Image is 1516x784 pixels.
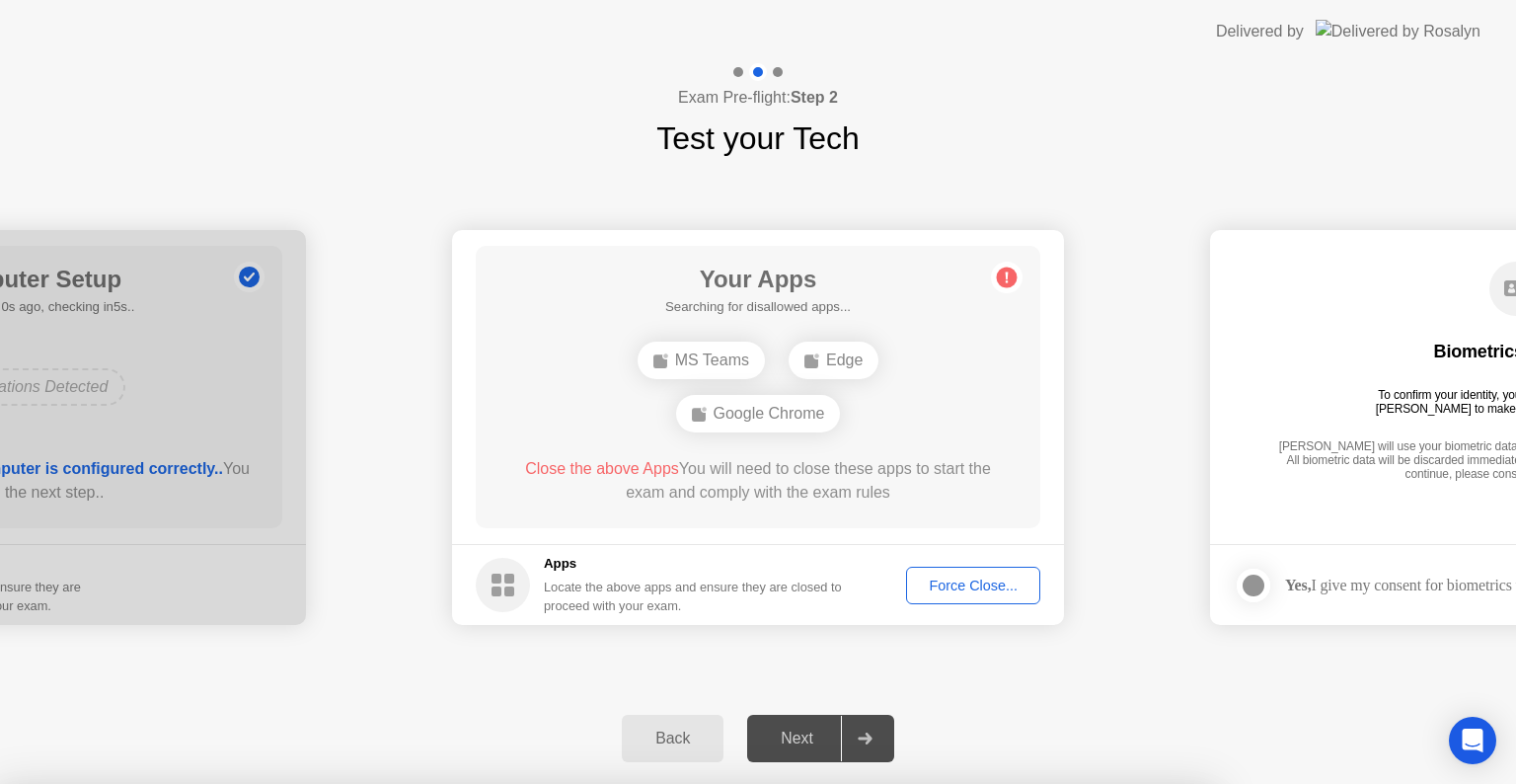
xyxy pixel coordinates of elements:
[544,578,843,615] div: Locate the above apps and ensure they are closed to proceed with your exam.
[656,115,860,162] h1: Test your Tech
[665,297,851,317] h5: Searching for disallowed apps...
[504,457,1013,505] div: You will need to close these apps to start the exam and comply with the exam rules
[665,262,851,297] h1: Your Apps
[525,460,679,477] span: Close the above Apps
[1216,20,1304,43] div: Delivered by
[628,730,718,747] div: Back
[676,395,841,432] div: Google Chrome
[913,578,1033,593] div: Force Close...
[678,86,838,110] h4: Exam Pre-flight:
[1316,20,1480,42] img: Delivered by Rosalyn
[1285,577,1311,593] strong: Yes,
[789,342,878,379] div: Edge
[791,89,838,106] b: Step 2
[544,554,843,574] h5: Apps
[1449,717,1496,764] div: Open Intercom Messenger
[753,730,841,747] div: Next
[638,342,765,379] div: MS Teams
